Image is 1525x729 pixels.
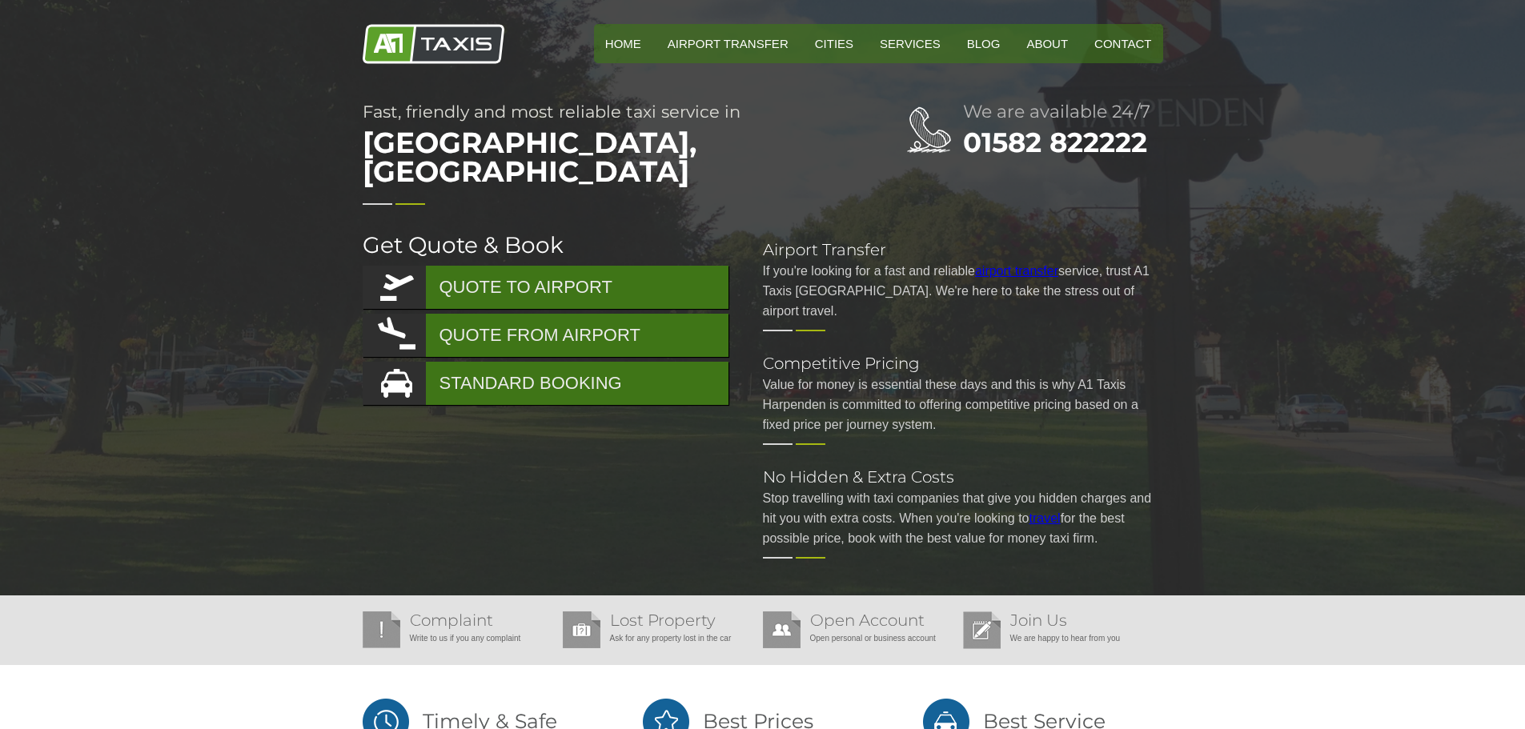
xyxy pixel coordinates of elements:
[963,126,1147,159] a: 01582 822222
[363,234,731,256] h2: Get Quote & Book
[610,611,716,630] a: Lost Property
[763,628,955,648] p: Open personal or business account
[1083,24,1162,63] a: Contact
[594,24,652,63] a: HOME
[363,266,728,309] a: QUOTE TO AIRPORT
[975,264,1058,278] a: airport transfer
[869,24,952,63] a: Services
[363,611,400,648] img: Complaint
[1015,24,1079,63] a: About
[956,24,1012,63] a: Blog
[763,469,1163,485] h2: No Hidden & Extra Costs
[410,611,493,630] a: Complaint
[763,261,1163,321] p: If you're looking for a fast and reliable service, trust A1 Taxis [GEOGRAPHIC_DATA]. We're here t...
[363,103,843,194] h1: Fast, friendly and most reliable taxi service in
[363,24,504,64] img: A1 Taxis
[656,24,800,63] a: Airport Transfer
[763,611,801,648] img: Open Account
[363,628,555,648] p: Write to us if you any complaint
[563,611,600,648] img: Lost Property
[810,611,925,630] a: Open Account
[563,628,755,648] p: Ask for any property lost in the car
[963,628,1155,648] p: We are happy to hear from you
[1029,511,1061,525] a: travel
[763,242,1163,258] h2: Airport Transfer
[363,362,728,405] a: STANDARD BOOKING
[804,24,865,63] a: Cities
[363,120,843,194] span: [GEOGRAPHIC_DATA], [GEOGRAPHIC_DATA]
[963,103,1163,121] h2: We are available 24/7
[763,488,1163,548] p: Stop travelling with taxi companies that give you hidden charges and hit you with extra costs. Wh...
[1010,611,1067,630] a: Join Us
[363,314,728,357] a: QUOTE FROM AIRPORT
[763,375,1163,435] p: Value for money is essential these days and this is why A1 Taxis Harpenden is committed to offeri...
[963,611,1001,649] img: Join Us
[763,355,1163,371] h2: Competitive Pricing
